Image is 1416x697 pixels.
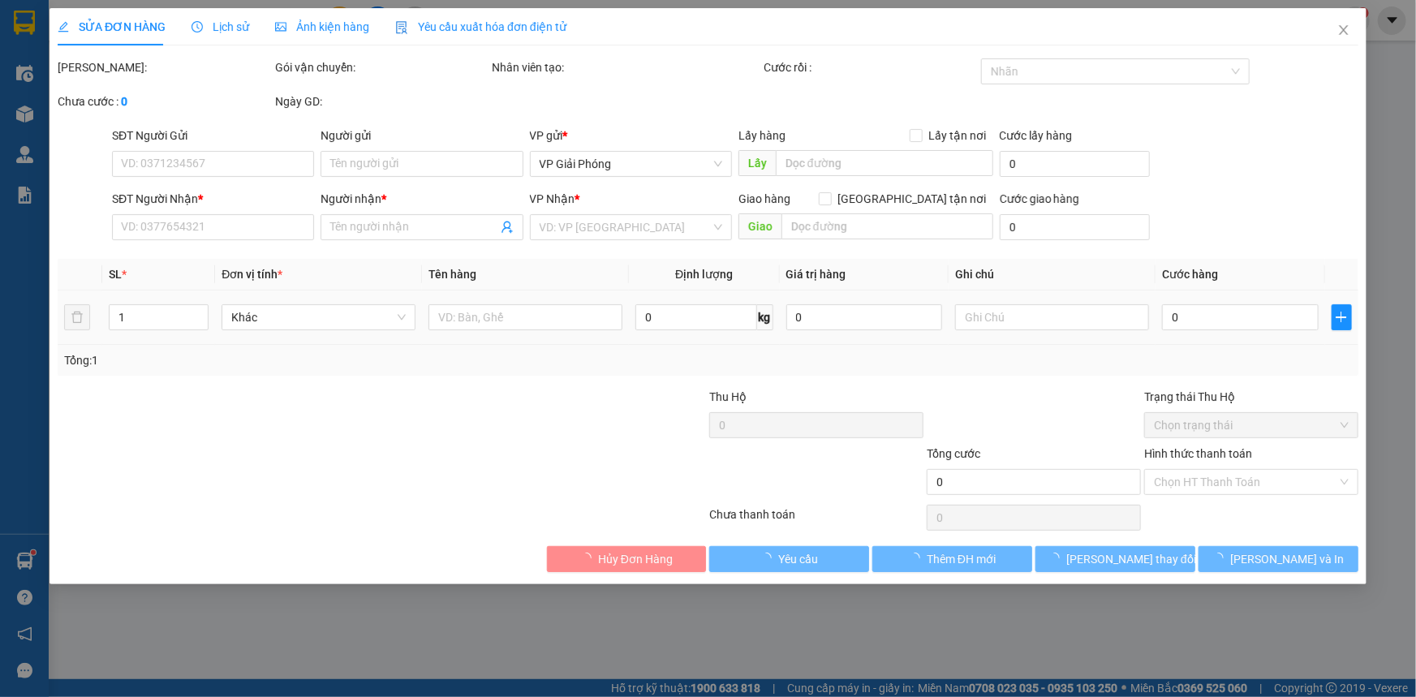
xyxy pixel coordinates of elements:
input: Ghi Chú [955,304,1149,330]
div: Trạng thái Thu Hộ [1144,388,1358,406]
div: Tổng: 1 [64,351,547,369]
span: Tổng cước [927,447,980,460]
span: loading [1048,553,1066,564]
span: SỬA ĐƠN HÀNG [58,20,166,33]
span: Giao hàng [738,192,790,205]
span: clock-circle [192,21,203,32]
span: GP1310250022 [144,84,240,101]
span: picture [275,21,286,32]
span: edit [58,21,69,32]
div: Chưa cước : [58,93,272,110]
input: VD: Bàn, Ghế [428,304,622,330]
div: Nhân viên tạo: [493,58,761,76]
span: SĐT XE 0968 891 892 [46,69,133,104]
span: Định lượng [675,268,733,281]
div: Gói vận chuyển: [275,58,489,76]
span: Lấy hàng [738,129,785,142]
b: 0 [121,95,127,108]
span: Ảnh kiện hàng [275,20,369,33]
span: Tên hàng [428,268,476,281]
div: Người nhận [321,190,523,208]
span: Thêm ĐH mới [927,550,996,568]
span: user-add [501,221,514,234]
span: [PERSON_NAME] thay đổi [1066,550,1196,568]
input: Cước lấy hàng [1000,151,1150,177]
div: [PERSON_NAME]: [58,58,272,76]
span: Giao [738,213,781,239]
div: SĐT Người Gửi [112,127,314,144]
span: [PERSON_NAME] và In [1231,550,1345,568]
span: loading [909,553,927,564]
span: Lịch sử [192,20,249,33]
span: loading [580,553,598,564]
span: Yêu cầu xuất hóa đơn điện tử [395,20,566,33]
strong: CHUYỂN PHÁT NHANH ĐÔNG LÝ [38,13,140,66]
span: Hủy Đơn Hàng [598,550,673,568]
div: SĐT Người Nhận [112,190,314,208]
div: Người gửi [321,127,523,144]
span: plus [1332,311,1351,324]
div: Cước rồi : [764,58,978,76]
input: Cước giao hàng [1000,214,1150,240]
button: plus [1332,304,1352,330]
span: Đơn vị tính [222,268,282,281]
span: loading [1213,553,1231,564]
button: Hủy Đơn Hàng [547,546,707,572]
div: Chưa thanh toán [708,506,926,534]
img: logo [8,56,35,113]
span: Yêu cầu [778,550,818,568]
span: Giá trị hàng [786,268,846,281]
input: Dọc đường [776,150,993,176]
span: Khác [231,305,406,329]
span: Lấy [738,150,776,176]
span: [GEOGRAPHIC_DATA] tận nơi [832,190,993,208]
button: [PERSON_NAME] thay đổi [1035,546,1195,572]
div: VP gửi [530,127,732,144]
strong: PHIẾU BIÊN NHẬN [45,107,134,142]
img: icon [395,21,408,34]
button: [PERSON_NAME] và In [1199,546,1358,572]
span: SL [109,268,122,281]
span: kg [757,304,773,330]
label: Hình thức thanh toán [1144,447,1252,460]
span: Chọn trạng thái [1154,413,1349,437]
input: Dọc đường [781,213,993,239]
span: close [1337,24,1350,37]
button: Thêm ĐH mới [872,546,1032,572]
div: Ngày GD: [275,93,489,110]
span: loading [760,553,778,564]
button: Yêu cầu [710,546,870,572]
span: Thu Hộ [709,390,747,403]
button: delete [64,304,90,330]
span: VP Giải Phóng [540,152,722,176]
button: Close [1321,8,1367,54]
span: VP Nhận [530,192,575,205]
label: Cước giao hàng [1000,192,1080,205]
span: Lấy tận nơi [923,127,993,144]
span: Cước hàng [1162,268,1218,281]
th: Ghi chú [949,259,1156,290]
label: Cước lấy hàng [1000,129,1073,142]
